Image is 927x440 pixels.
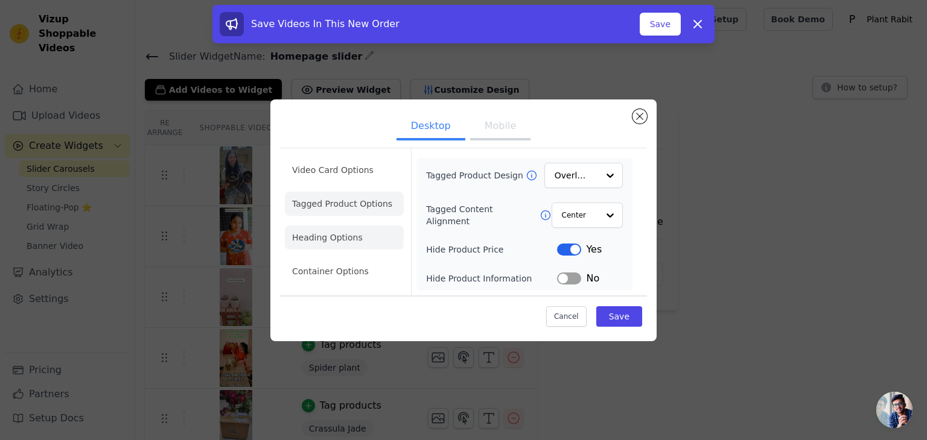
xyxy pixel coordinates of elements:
li: Container Options [285,259,404,283]
button: Save [640,13,681,36]
button: Close modal [632,109,647,124]
span: No [586,271,599,286]
label: Tagged Content Alignment [426,203,539,227]
span: Save Videos In This New Order [251,18,400,30]
label: Hide Product Information [426,272,557,284]
li: Tagged Product Options [285,192,404,216]
label: Hide Product Price [426,244,557,256]
label: Tagged Product Design [426,169,525,181]
span: Yes [586,242,602,257]
li: Video Card Options [285,158,404,182]
button: Desktop [397,114,465,140]
button: Cancel [546,306,587,327]
div: Open chat [876,392,913,428]
li: Heading Options [285,225,404,250]
button: Mobile [470,114,530,140]
button: Save [596,306,642,327]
